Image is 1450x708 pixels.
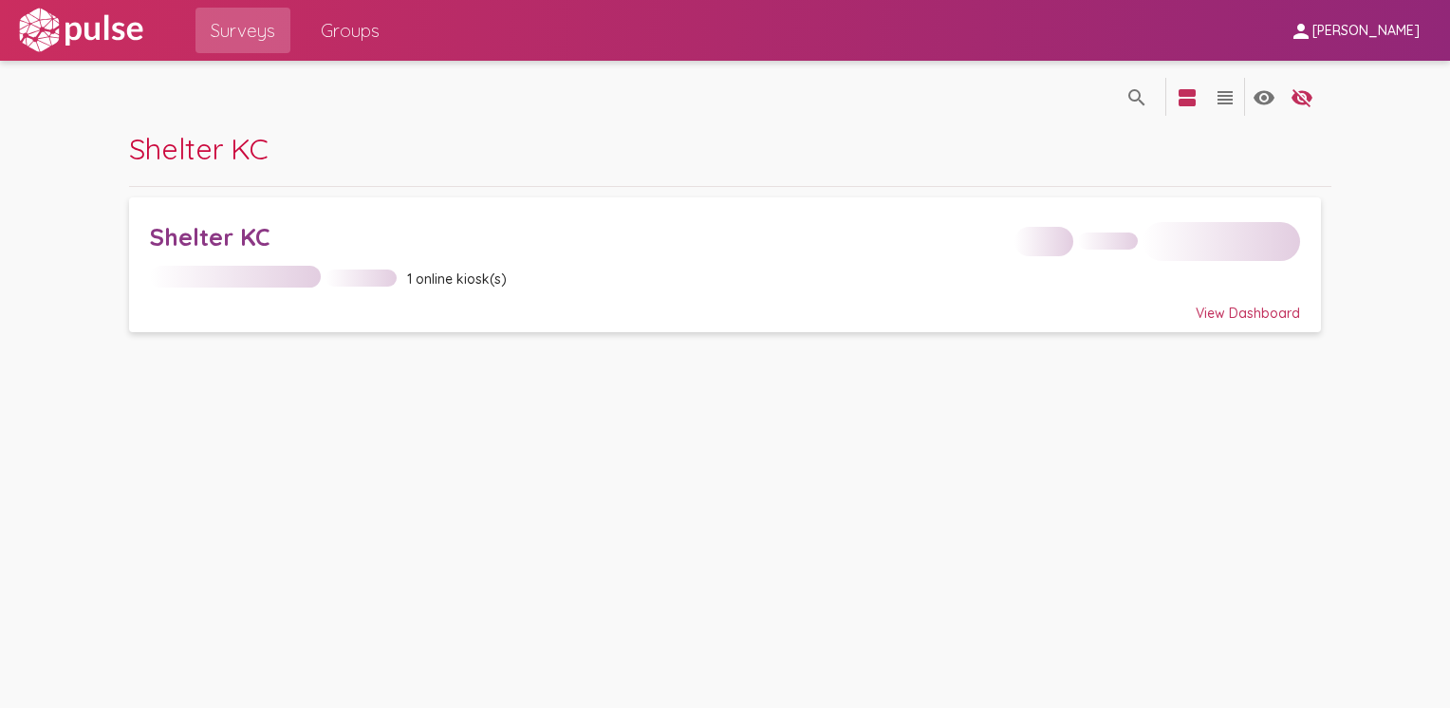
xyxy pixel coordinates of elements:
button: language [1283,78,1321,116]
mat-icon: language [1125,86,1148,109]
button: [PERSON_NAME] [1274,12,1435,47]
button: language [1245,78,1283,116]
span: [PERSON_NAME] [1312,23,1420,40]
button: language [1206,78,1244,116]
span: Shelter KC [129,130,269,167]
mat-icon: language [1253,86,1275,109]
a: Shelter KC1 online kiosk(s)View Dashboard [129,197,1321,333]
div: Shelter KC [150,222,1003,252]
a: Surveys [195,8,290,53]
a: Groups [306,8,395,53]
span: Groups [321,13,380,47]
button: language [1118,78,1156,116]
span: 1 online kiosk(s) [407,270,507,288]
img: white-logo.svg [15,7,146,54]
span: Surveys [211,13,275,47]
div: View Dashboard [150,288,1300,322]
mat-icon: language [1176,86,1199,109]
button: language [1168,78,1206,116]
mat-icon: language [1214,86,1236,109]
mat-icon: language [1291,86,1313,109]
mat-icon: person [1290,20,1312,43]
